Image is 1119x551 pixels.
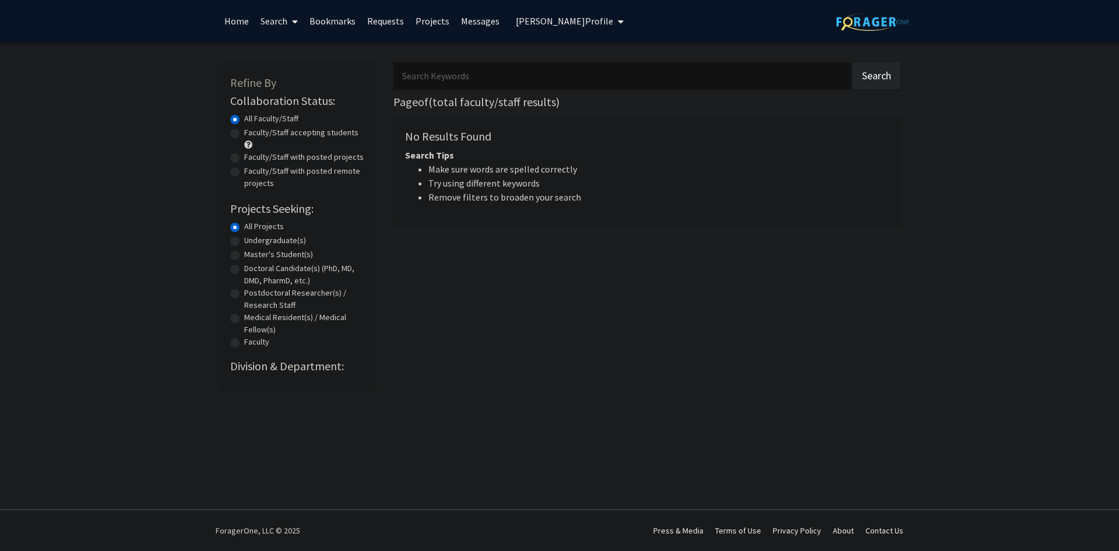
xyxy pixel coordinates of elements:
a: Contact Us [865,525,903,536]
div: ForagerOne, LLC © 2025 [216,510,300,551]
li: Make sure words are spelled correctly [428,162,889,176]
button: Search [853,62,900,89]
label: Undergraduate(s) [244,234,306,247]
img: ForagerOne Logo [836,13,909,31]
h5: No Results Found [405,129,889,143]
span: [PERSON_NAME] Profile [516,15,613,27]
a: Privacy Policy [773,525,821,536]
label: Faculty/Staff with posted remote projects [244,165,364,189]
li: Try using different keywords [428,176,889,190]
a: Requests [361,1,410,41]
a: About [833,525,854,536]
a: Messages [455,1,505,41]
label: Postdoctoral Researcher(s) / Research Staff [244,287,364,311]
a: Home [219,1,255,41]
h2: Collaboration Status: [230,94,364,108]
label: Master's Student(s) [244,248,313,261]
label: All Projects [244,220,284,233]
label: Medical Resident(s) / Medical Fellow(s) [244,311,364,336]
label: Faculty [244,336,269,348]
a: Bookmarks [304,1,361,41]
a: Press & Media [653,525,703,536]
label: Doctoral Candidate(s) (PhD, MD, DMD, PharmD, etc.) [244,262,364,287]
h2: Projects Seeking: [230,202,364,216]
input: Search Keywords [393,62,851,89]
h2: Division & Department: [230,359,364,373]
label: Faculty/Staff accepting students [244,127,358,139]
a: Search [255,1,304,41]
a: Projects [410,1,455,41]
span: Search Tips [405,149,454,161]
li: Remove filters to broaden your search [428,190,889,204]
a: Terms of Use [715,525,761,536]
label: Faculty/Staff with posted projects [244,151,364,163]
nav: Page navigation [393,237,900,264]
label: All Faculty/Staff [244,113,298,125]
h1: Page of ( total faculty/staff results) [393,95,900,109]
span: Refine By [230,75,276,90]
